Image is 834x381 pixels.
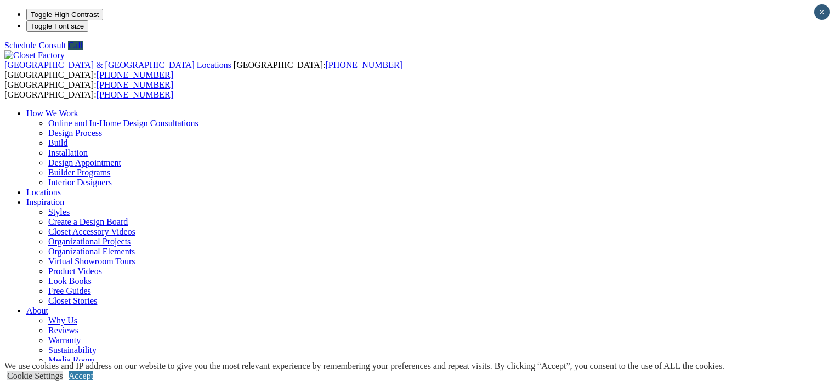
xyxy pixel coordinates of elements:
a: How We Work [26,109,78,118]
a: Inspiration [26,197,64,207]
a: Styles [48,207,70,217]
a: Online and In-Home Design Consultations [48,118,198,128]
span: [GEOGRAPHIC_DATA] & [GEOGRAPHIC_DATA] Locations [4,60,231,70]
button: Toggle Font size [26,20,88,32]
a: Installation [48,148,88,157]
a: Design Process [48,128,102,138]
a: Product Videos [48,266,102,276]
div: We use cookies and IP address on our website to give you the most relevant experience by remember... [4,361,724,371]
a: Builder Programs [48,168,110,177]
span: Toggle Font size [31,22,84,30]
a: Look Books [48,276,92,286]
a: Organizational Projects [48,237,131,246]
span: [GEOGRAPHIC_DATA]: [GEOGRAPHIC_DATA]: [4,80,173,99]
a: Virtual Showroom Tours [48,257,135,266]
a: Organizational Elements [48,247,135,256]
a: About [26,306,48,315]
button: Close [814,4,830,20]
a: [PHONE_NUMBER] [325,60,402,70]
a: Cookie Settings [7,371,63,380]
a: Closet Accessory Videos [48,227,135,236]
span: Toggle High Contrast [31,10,99,19]
a: Accept [69,371,93,380]
a: [PHONE_NUMBER] [97,70,173,79]
a: Create a Design Board [48,217,128,226]
a: Interior Designers [48,178,112,187]
a: Warranty [48,335,81,345]
a: [PHONE_NUMBER] [97,90,173,99]
a: Locations [26,187,61,197]
a: Build [48,138,68,147]
a: Call [68,41,83,50]
a: Design Appointment [48,158,121,167]
a: Reviews [48,326,78,335]
a: Why Us [48,316,77,325]
a: Media Room [48,355,94,365]
a: [GEOGRAPHIC_DATA] & [GEOGRAPHIC_DATA] Locations [4,60,234,70]
a: Sustainability [48,345,97,355]
a: Schedule Consult [4,41,66,50]
button: Toggle High Contrast [26,9,103,20]
span: [GEOGRAPHIC_DATA]: [GEOGRAPHIC_DATA]: [4,60,402,79]
img: Closet Factory [4,50,65,60]
a: Free Guides [48,286,91,295]
a: [PHONE_NUMBER] [97,80,173,89]
a: Closet Stories [48,296,97,305]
